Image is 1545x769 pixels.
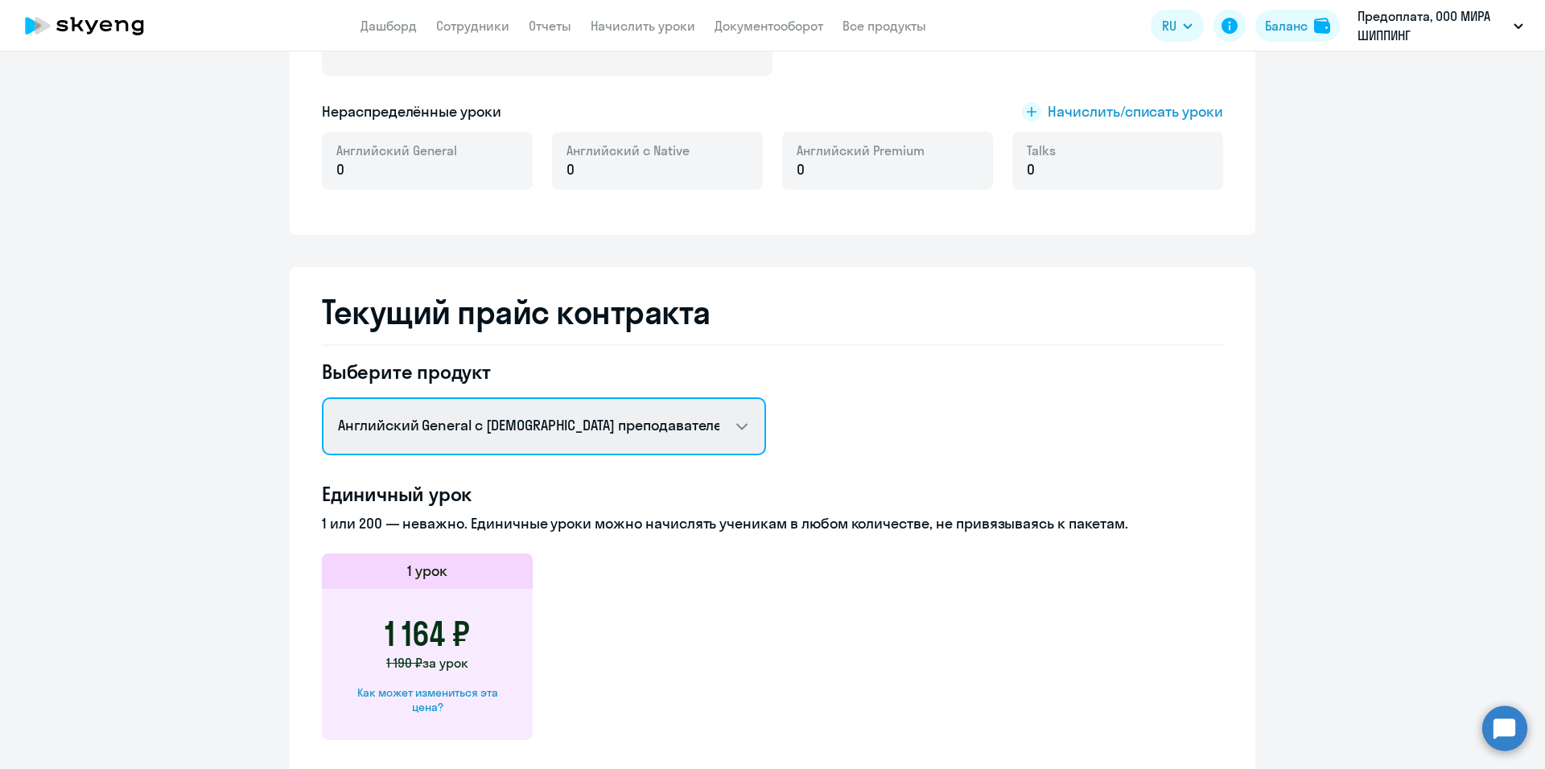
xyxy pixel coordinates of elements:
[385,615,470,653] h3: 1 164 ₽
[436,18,509,34] a: Сотрудники
[336,142,457,159] span: Английский General
[529,18,571,34] a: Отчеты
[386,655,422,671] span: 1 190 ₽
[322,481,1223,507] h4: Единичный урок
[322,293,1223,331] h2: Текущий прайс контракта
[1151,10,1204,42] button: RU
[1027,142,1056,159] span: Talks
[336,159,344,180] span: 0
[591,18,695,34] a: Начислить уроки
[566,142,690,159] span: Английский с Native
[1048,101,1223,122] span: Начислить/списать уроки
[1349,6,1531,45] button: Предоплата, ООО МИРА ШИППИНГ
[797,142,925,159] span: Английский Premium
[322,101,501,122] h5: Нераспределённые уроки
[715,18,823,34] a: Документооборот
[360,18,417,34] a: Дашборд
[348,685,507,714] div: Как может измениться эта цена?
[322,513,1223,534] p: 1 или 200 — неважно. Единичные уроки можно начислять ученикам в любом количестве, не привязываясь...
[1265,16,1308,35] div: Баланс
[843,18,926,34] a: Все продукты
[1027,159,1035,180] span: 0
[322,359,766,384] h4: Выберите продукт
[407,561,447,582] h5: 1 урок
[797,159,805,180] span: 0
[1358,6,1507,45] p: Предоплата, ООО МИРА ШИППИНГ
[422,655,468,671] span: за урок
[566,159,575,180] span: 0
[1162,16,1176,35] span: RU
[1255,10,1340,42] button: Балансbalance
[1314,18,1330,34] img: balance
